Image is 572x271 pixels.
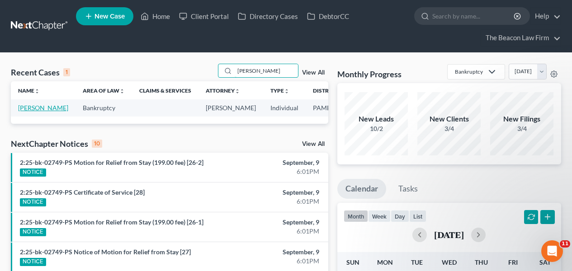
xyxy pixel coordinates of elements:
[560,240,570,248] span: 11
[235,89,240,94] i: unfold_more
[303,8,354,24] a: DebtorCC
[18,87,40,94] a: Nameunfold_more
[417,124,481,133] div: 3/4
[377,258,393,266] span: Mon
[20,159,203,166] a: 2:25-bk-02749-PS Motion for Relief from Stay (199.00 fee) [26-2]
[20,228,46,236] div: NOTICE
[345,114,408,124] div: New Leads
[233,8,303,24] a: Directory Cases
[490,114,553,124] div: New Filings
[20,188,145,196] a: 2:25-bk-02749-PS Certificate of Service [28]
[306,99,350,116] td: PAMB
[432,8,515,24] input: Search by name...
[475,258,488,266] span: Thu
[225,197,319,206] div: 6:01PM
[442,258,457,266] span: Wed
[490,124,553,133] div: 3/4
[481,30,561,46] a: The Beacon Law Firm
[337,179,386,199] a: Calendar
[225,167,319,176] div: 6:01PM
[34,89,40,94] i: unfold_more
[225,158,319,167] div: September, 9
[11,67,70,78] div: Recent Cases
[346,258,359,266] span: Sun
[530,8,561,24] a: Help
[409,210,426,222] button: list
[225,188,319,197] div: September, 9
[434,230,464,239] h2: [DATE]
[225,248,319,257] div: September, 9
[508,258,518,266] span: Fri
[455,68,483,75] div: Bankruptcy
[83,87,125,94] a: Area of Lawunfold_more
[20,248,191,256] a: 2:25-bk-02749-PS Notice of Motion for Relief from Stay [27]
[225,257,319,266] div: 6:01PM
[390,179,426,199] a: Tasks
[136,8,175,24] a: Home
[225,218,319,227] div: September, 9
[391,210,409,222] button: day
[20,258,46,266] div: NOTICE
[541,240,563,262] iframe: Intercom live chat
[235,64,298,77] input: Search by name...
[18,104,68,112] a: [PERSON_NAME]
[95,13,125,20] span: New Case
[119,89,125,94] i: unfold_more
[270,87,289,94] a: Typeunfold_more
[345,124,408,133] div: 10/2
[417,114,481,124] div: New Clients
[206,87,240,94] a: Attorneyunfold_more
[20,168,46,177] div: NOTICE
[302,70,325,76] a: View All
[313,87,343,94] a: Districtunfold_more
[368,210,391,222] button: week
[337,69,402,79] h3: Monthly Progress
[302,141,325,147] a: View All
[175,8,233,24] a: Client Portal
[539,258,551,266] span: Sat
[263,99,306,116] td: Individual
[11,138,102,149] div: NextChapter Notices
[284,89,289,94] i: unfold_more
[20,198,46,206] div: NOTICE
[225,227,319,236] div: 6:01PM
[20,218,203,226] a: 2:25-bk-02749-PS Motion for Relief from Stay (199.00 fee) [26-1]
[132,81,199,99] th: Claims & Services
[344,210,368,222] button: month
[411,258,423,266] span: Tue
[63,68,70,76] div: 1
[92,140,102,148] div: 10
[199,99,263,116] td: [PERSON_NAME]
[76,99,132,116] td: Bankruptcy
